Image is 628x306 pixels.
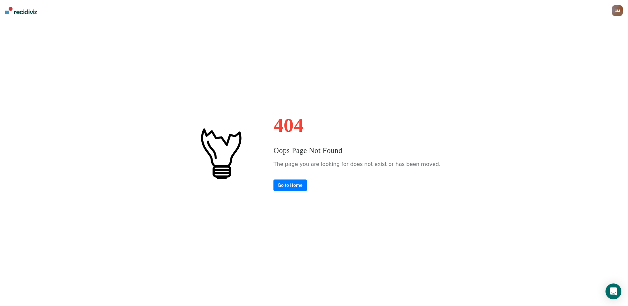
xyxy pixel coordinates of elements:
[273,115,440,135] h1: 404
[187,120,254,186] img: #
[273,159,440,169] p: The page you are looking for does not exist or has been moved.
[612,5,623,16] button: OM
[273,145,440,156] h3: Oops Page Not Found
[605,283,621,299] div: Open Intercom Messenger
[612,5,623,16] div: O M
[5,7,37,14] img: Recidiviz
[273,179,307,191] a: Go to Home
